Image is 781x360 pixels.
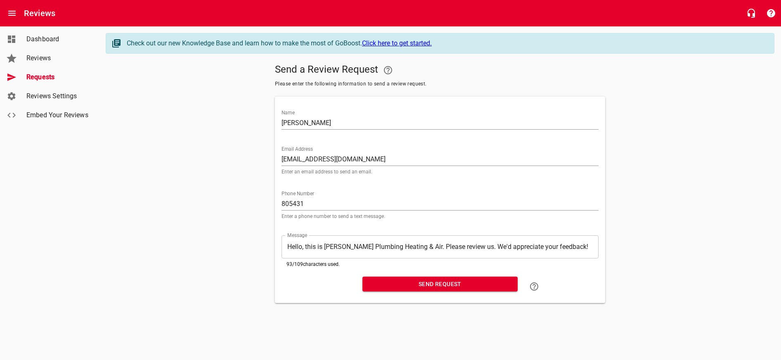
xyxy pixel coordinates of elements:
[275,60,605,80] h5: Send a Review Request
[362,39,432,47] a: Click here to get started.
[524,277,544,296] a: Learn how to "Send a Review Request"
[275,80,605,88] span: Please enter the following information to send a review request.
[127,38,766,48] div: Check out our new Knowledge Base and learn how to make the most of GoBoost.
[282,147,313,152] label: Email Address
[378,60,398,80] a: Your Google or Facebook account must be connected to "Send a Review Request"
[2,3,22,23] button: Open drawer
[26,72,89,82] span: Requests
[362,277,518,292] button: Send Request
[282,169,599,174] p: Enter an email address to send an email.
[761,3,781,23] button: Support Portal
[282,191,314,196] label: Phone Number
[26,110,89,120] span: Embed Your Reviews
[24,7,55,20] h6: Reviews
[282,110,295,115] label: Name
[287,243,593,251] textarea: Hello, this is [PERSON_NAME] Plumbing Heating & Air. Please review us. We'd appreciate your feedb...
[741,3,761,23] button: Live Chat
[286,261,340,267] span: 93 / 109 characters used.
[26,53,89,63] span: Reviews
[26,91,89,101] span: Reviews Settings
[369,279,511,289] span: Send Request
[26,34,89,44] span: Dashboard
[282,214,599,219] p: Enter a phone number to send a text message.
